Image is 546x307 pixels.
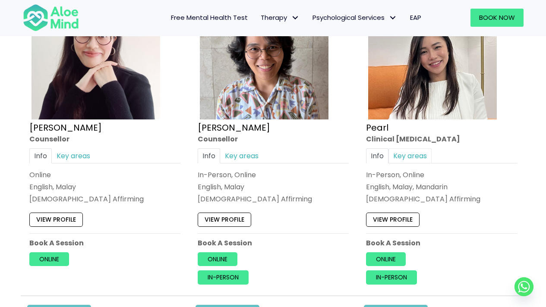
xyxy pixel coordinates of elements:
a: View profile [29,213,83,227]
a: View profile [198,213,251,227]
a: Book Now [470,9,524,27]
p: Book A Session [366,238,517,248]
p: English, Malay [29,182,180,192]
div: Counsellor [198,134,349,144]
a: Info [366,148,388,163]
a: Key areas [220,148,263,163]
a: Key areas [388,148,432,163]
div: Clinical [MEDICAL_DATA] [366,134,517,144]
span: Free Mental Health Test [171,13,248,22]
a: View profile [366,213,420,227]
a: EAP [404,9,428,27]
a: Info [198,148,220,163]
span: Psychological Services: submenu [387,12,399,24]
p: Book A Session [198,238,349,248]
a: Key areas [52,148,95,163]
nav: Menu [90,9,428,27]
a: Online [29,252,69,266]
p: English, Malay, Mandarin [366,182,517,192]
div: [DEMOGRAPHIC_DATA] Affirming [198,194,349,204]
span: EAP [410,13,421,22]
a: [PERSON_NAME] [29,122,102,134]
p: English, Malay [198,182,349,192]
a: Psychological ServicesPsychological Services: submenu [306,9,404,27]
span: Book Now [479,13,515,22]
div: In-Person, Online [198,170,349,180]
a: TherapyTherapy: submenu [254,9,306,27]
a: In-person [366,270,417,284]
div: [DEMOGRAPHIC_DATA] Affirming [29,194,180,204]
div: [DEMOGRAPHIC_DATA] Affirming [366,194,517,204]
span: Therapy [261,13,300,22]
a: In-person [198,270,249,284]
img: Aloe mind Logo [23,3,79,32]
a: [PERSON_NAME] [198,122,270,134]
a: Free Mental Health Test [164,9,254,27]
span: Psychological Services [312,13,397,22]
div: Online [29,170,180,180]
p: Book A Session [29,238,180,248]
a: Info [29,148,52,163]
span: Therapy: submenu [289,12,302,24]
a: Online [366,252,406,266]
div: Counsellor [29,134,180,144]
a: Whatsapp [514,277,533,296]
div: In-Person, Online [366,170,517,180]
a: Pearl [366,122,388,134]
a: Online [198,252,237,266]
